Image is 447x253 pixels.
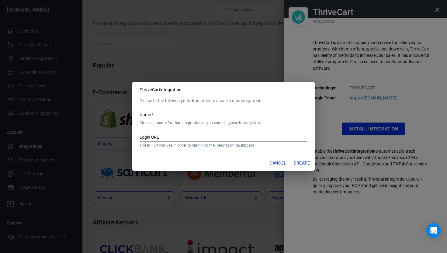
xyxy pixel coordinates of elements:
button: Create [291,158,312,169]
button: Cancel [267,158,289,169]
input: My ThriveCart [140,111,307,119]
input: https://domain.com/sign-in [140,134,307,142]
p: The full url you use in order to sign-in to the integration dashboard [140,143,307,148]
p: Choose a name for that integration so you can recognise it easily later [140,120,307,125]
div: Open Intercom Messenger [426,223,441,238]
p: Please fill the following details in order to create a new integration. [140,98,307,104]
h2: ThriveCart Integration [132,82,315,98]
